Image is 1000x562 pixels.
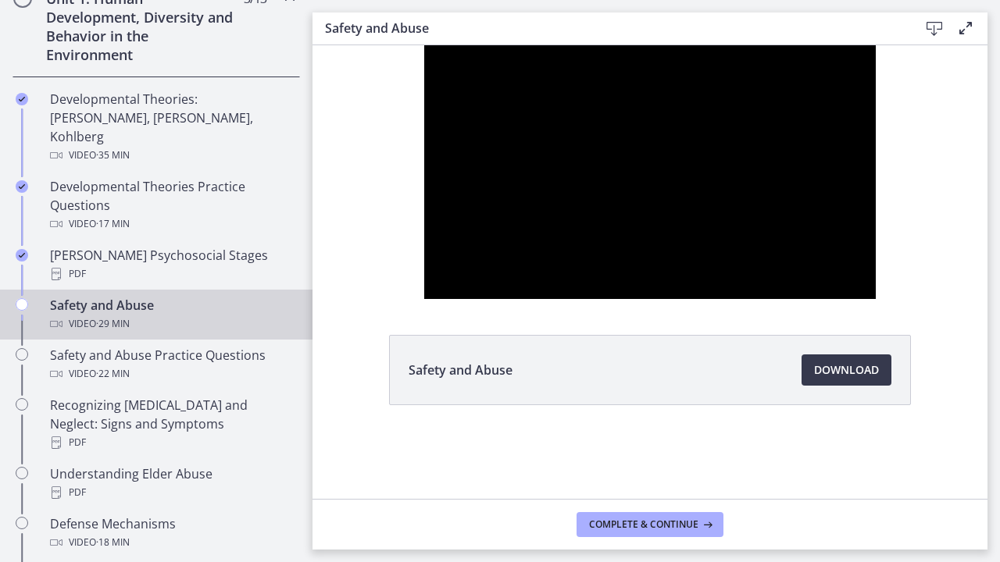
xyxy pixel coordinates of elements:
div: PDF [50,483,294,502]
span: · 22 min [96,365,130,383]
span: Complete & continue [589,518,698,531]
div: Developmental Theories Practice Questions [50,177,294,233]
span: · 29 min [96,315,130,333]
div: Video [50,365,294,383]
i: Completed [16,249,28,261]
div: [PERSON_NAME] Psychosocial Stages [50,246,294,283]
div: PDF [50,433,294,452]
div: Developmental Theories: [PERSON_NAME], [PERSON_NAME], Kohlberg [50,90,294,165]
a: Download [802,354,891,386]
h3: Safety and Abuse [325,19,894,37]
div: Recognizing [MEDICAL_DATA] and Neglect: Signs and Symptoms [50,396,294,452]
iframe: Video Lesson [312,45,987,299]
div: Video [50,533,294,552]
i: Completed [16,93,28,105]
i: Completed [16,180,28,193]
span: Download [814,361,879,379]
div: Video [50,315,294,333]
div: Safety and Abuse [50,296,294,333]
span: · 17 min [96,215,130,233]
div: Video [50,215,294,233]
span: Safety and Abuse [409,361,512,379]
div: Safety and Abuse Practice Questions [50,346,294,383]
div: Defense Mechanisms [50,514,294,552]
div: PDF [50,265,294,283]
div: Understanding Elder Abuse [50,464,294,502]
span: · 35 min [96,146,130,165]
button: Complete & continue [577,512,723,537]
span: · 18 min [96,533,130,552]
div: Video [50,146,294,165]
